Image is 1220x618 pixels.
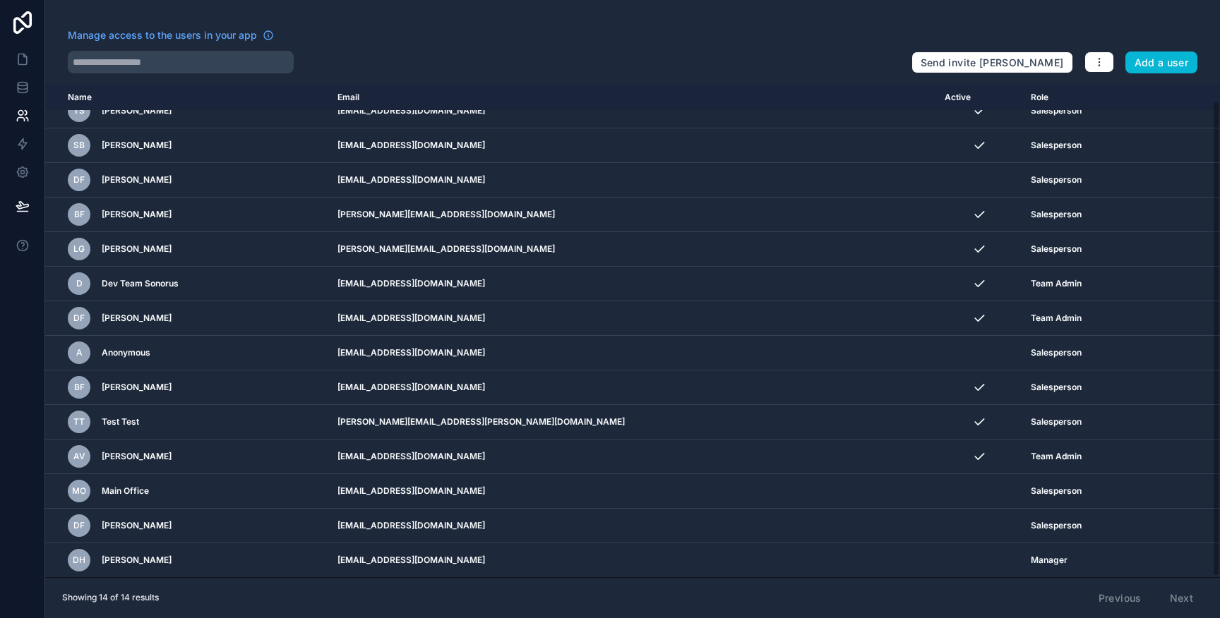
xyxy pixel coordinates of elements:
[329,232,937,267] td: [PERSON_NAME][EMAIL_ADDRESS][DOMAIN_NAME]
[1031,485,1082,497] span: Salesperson
[102,174,172,186] span: [PERSON_NAME]
[73,174,85,186] span: DF
[1031,105,1082,116] span: Salesperson
[1031,209,1082,220] span: Salesperson
[74,382,85,393] span: BF
[73,313,85,324] span: DF
[73,451,85,462] span: AV
[62,592,159,603] span: Showing 14 of 14 results
[329,163,937,198] td: [EMAIL_ADDRESS][DOMAIN_NAME]
[73,243,85,255] span: LG
[74,209,85,220] span: BF
[1031,313,1082,324] span: Team Admin
[329,474,937,509] td: [EMAIL_ADDRESS][DOMAIN_NAME]
[102,105,172,116] span: [PERSON_NAME]
[329,198,937,232] td: [PERSON_NAME][EMAIL_ADDRESS][DOMAIN_NAME]
[1031,451,1082,462] span: Team Admin
[1031,140,1082,151] span: Salesperson
[73,555,85,566] span: DH
[329,267,937,301] td: [EMAIL_ADDRESS][DOMAIN_NAME]
[329,543,937,578] td: [EMAIL_ADDRESS][DOMAIN_NAME]
[1031,174,1082,186] span: Salesperson
[73,140,85,151] span: SB
[329,301,937,336] td: [EMAIL_ADDRESS][DOMAIN_NAME]
[329,336,937,370] td: [EMAIL_ADDRESS][DOMAIN_NAME]
[102,451,172,462] span: [PERSON_NAME]
[329,440,937,474] td: [EMAIL_ADDRESS][DOMAIN_NAME]
[1031,243,1082,255] span: Salesperson
[76,278,83,289] span: D
[68,28,274,42] a: Manage access to the users in your app
[68,28,257,42] span: Manage access to the users in your app
[1125,51,1198,74] button: Add a user
[102,416,139,428] span: Test Test
[45,85,1220,577] div: scrollable content
[45,85,329,111] th: Name
[329,509,937,543] td: [EMAIL_ADDRESS][DOMAIN_NAME]
[102,485,149,497] span: Main Office
[329,370,937,405] td: [EMAIL_ADDRESS][DOMAIN_NAME]
[1031,555,1067,566] span: Manager
[102,209,172,220] span: [PERSON_NAME]
[936,85,1022,111] th: Active
[1031,520,1082,531] span: Salesperson
[102,382,172,393] span: [PERSON_NAME]
[72,485,86,497] span: MO
[329,94,937,128] td: [EMAIL_ADDRESS][DOMAIN_NAME]
[73,105,85,116] span: TS
[76,347,83,358] span: A
[329,85,937,111] th: Email
[102,347,150,358] span: Anonymous
[329,128,937,163] td: [EMAIL_ADDRESS][DOMAIN_NAME]
[73,416,85,428] span: TT
[102,278,179,289] span: Dev Team Sonorus
[102,520,172,531] span: [PERSON_NAME]
[102,243,172,255] span: [PERSON_NAME]
[329,405,937,440] td: [PERSON_NAME][EMAIL_ADDRESS][PERSON_NAME][DOMAIN_NAME]
[102,555,172,566] span: [PERSON_NAME]
[1031,416,1082,428] span: Salesperson
[1031,347,1082,358] span: Salesperson
[911,51,1073,74] button: Send invite [PERSON_NAME]
[102,140,172,151] span: [PERSON_NAME]
[73,520,85,531] span: DF
[102,313,172,324] span: [PERSON_NAME]
[1031,382,1082,393] span: Salesperson
[1031,278,1082,289] span: Team Admin
[1022,85,1158,111] th: Role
